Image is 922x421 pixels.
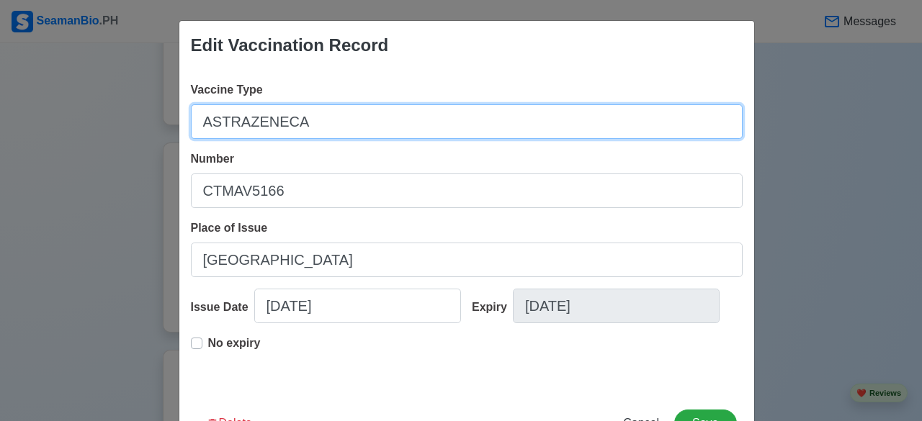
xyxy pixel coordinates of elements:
[191,173,743,208] input: Ex: 1234567890
[191,243,743,277] input: Ex: Manila
[191,32,389,58] div: Edit Vaccination Record
[208,335,261,352] p: No expiry
[191,222,268,234] span: Place of Issue
[191,299,254,316] div: Issue Date
[191,153,234,165] span: Number
[472,299,513,316] div: Expiry
[191,83,263,96] span: Vaccine Type
[191,104,743,139] input: Ex: Sinovac 1st Dose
